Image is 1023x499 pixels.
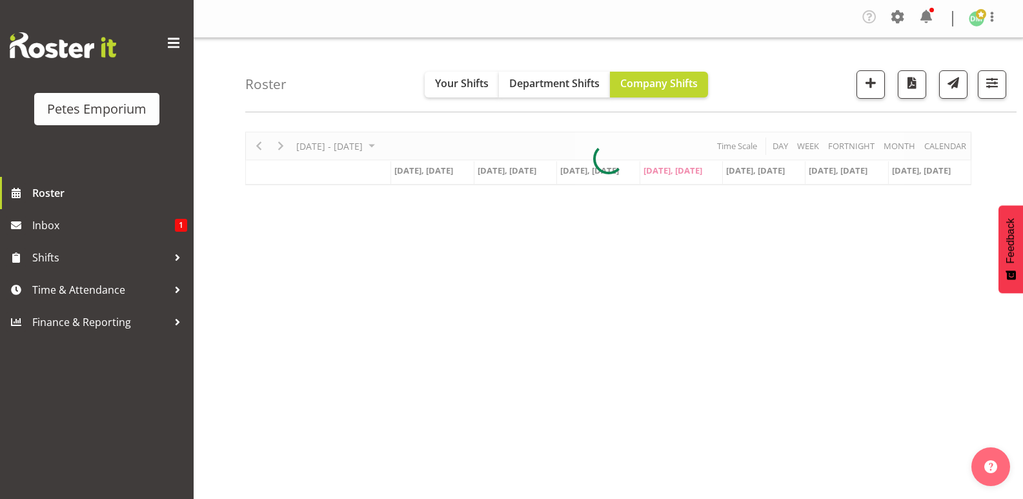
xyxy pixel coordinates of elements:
button: Your Shifts [425,72,499,97]
button: Department Shifts [499,72,610,97]
button: Filter Shifts [978,70,1006,99]
div: Petes Emporium [47,99,147,119]
span: Inbox [32,216,175,235]
img: help-xxl-2.png [984,460,997,473]
button: Add a new shift [856,70,885,99]
button: Feedback - Show survey [998,205,1023,293]
button: Download a PDF of the roster according to the set date range. [898,70,926,99]
span: Roster [32,183,187,203]
span: Your Shifts [435,76,489,90]
span: 1 [175,219,187,232]
span: Finance & Reporting [32,312,168,332]
span: Company Shifts [620,76,698,90]
span: Department Shifts [509,76,600,90]
span: Feedback [1005,218,1017,263]
button: Company Shifts [610,72,708,97]
span: Time & Attendance [32,280,168,300]
span: Shifts [32,248,168,267]
button: Send a list of all shifts for the selected filtered period to all rostered employees. [939,70,967,99]
img: david-mcauley697.jpg [969,11,984,26]
img: Rosterit website logo [10,32,116,58]
h4: Roster [245,77,287,92]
